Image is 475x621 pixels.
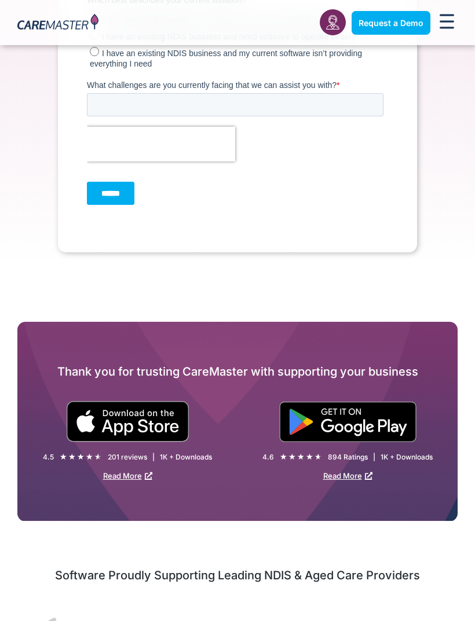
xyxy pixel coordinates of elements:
a: Read More [103,471,152,480]
div: 894 Ratings | 1K + Downloads [328,452,433,462]
i: ★ [288,451,296,463]
i: ★ [86,451,93,463]
i: ★ [94,451,102,463]
i: ★ [68,451,76,463]
i: ★ [60,451,67,463]
input: I have an existing NDIS business and need software to operate better [3,463,12,472]
div: 4.5/5 [60,451,102,463]
i: ★ [306,451,313,463]
img: CareMaster Logo [17,14,98,32]
a: Read More [323,471,372,480]
h2: Software Proudly Supporting Leading NDIS & Aged Care Providers [17,568,458,583]
img: "Get is on" Black Google play button. [279,402,416,442]
span: I have an existing NDIS business and need software to operate better [15,465,265,474]
input: I have an existing NDIS business and my current software isn’t providing everything I need [3,480,12,489]
div: 4.6 [262,452,274,462]
div: Menu Toggle [436,10,458,35]
i: ★ [77,451,85,463]
span: I’m a new NDIS provider or I’m about to set up my NDIS business [15,448,250,457]
div: 4.6/5 [280,451,322,463]
i: ★ [315,451,322,463]
h2: Thank you for trusting CareMaster with supporting your business [17,362,458,381]
div: 4.5 [43,452,54,462]
a: Request a Demo [352,11,430,35]
img: small black download on the apple app store button. [66,401,189,442]
i: ★ [280,451,287,463]
i: ★ [297,451,305,463]
input: I’m a new NDIS provider or I’m about to set up my NDIS business [3,446,12,455]
span: Request a Demo [359,18,423,28]
div: 201 reviews | 1K + Downloads [108,452,212,462]
span: Last Name [151,1,190,10]
span: I have an existing NDIS business and my current software isn’t providing everything I need [3,482,275,501]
